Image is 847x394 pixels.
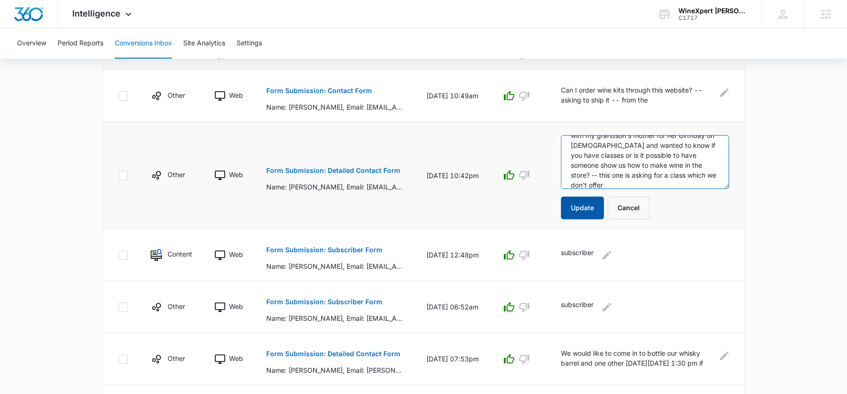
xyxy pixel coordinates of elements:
button: Edit Comments [599,300,614,315]
p: Web [229,301,243,311]
p: Other [168,353,185,363]
button: Site Analytics [183,28,225,59]
td: [DATE] 07:53pm [415,333,490,385]
p: Other [168,170,185,180]
td: [DATE] 06:52am [415,281,490,333]
p: Web [229,90,243,100]
td: [DATE] 12:48pm [415,229,490,281]
button: Overview [17,28,46,59]
p: Name: [PERSON_NAME], Email: [EMAIL_ADDRESS][DOMAIN_NAME], May we email you about this?: Yes, Trac... [266,261,404,271]
p: Can I order wine kits through this website? -- asking to ship it -- from the [GEOGRAPHIC_DATA] [561,85,714,106]
span: Intelligence [72,9,120,18]
button: Form Submission: Detailed Contact Form [266,159,400,182]
p: Name: [PERSON_NAME], Email: [EMAIL_ADDRESS][DOMAIN_NAME], Phone: [PHONE_NUMBER], What can we help... [266,182,404,192]
button: Settings [237,28,262,59]
button: Edit Comments [720,348,729,363]
textarea: I'd like to do a wine making session or class with my grandson's mother for her birthday on [DEMO... [561,135,729,189]
p: Form Submission: Contact Form [266,87,372,94]
p: Form Submission: Subscriber Form [266,247,382,253]
p: Web [229,249,243,259]
p: Web [229,170,243,180]
p: Name: [PERSON_NAME], Email: [EMAIL_ADDRESS][DOMAIN_NAME], May we email you about this?: Yes [266,313,404,323]
p: Form Submission: Subscriber Form [266,299,382,305]
button: Edit Comments [599,248,614,263]
p: Other [168,301,185,311]
p: We would like to come in to bottle our whisky barrel and one other [DATE][DATE] 1:30 pm if possible. [561,348,714,369]
button: Conversions Inbox [115,28,172,59]
p: Form Submission: Detailed Contact Form [266,167,400,174]
p: subscriber [561,300,593,315]
button: Cancel [608,197,650,219]
td: [DATE] 10:49am [415,70,490,122]
button: Edit Comments [720,85,729,100]
button: Period Reports [58,28,103,59]
div: account id [678,15,747,21]
div: account name [678,7,747,15]
p: Name: [PERSON_NAME], Email: [EMAIL_ADDRESS][DOMAIN_NAME], Phone: [PHONE_NUMBER], What can we help... [266,102,404,112]
p: Name: [PERSON_NAME], Email: [PERSON_NAME][EMAIL_ADDRESS][PERSON_NAME][DOMAIN_NAME], Phone: [PHONE... [266,365,404,375]
p: subscriber [561,248,593,263]
p: Web [229,353,243,363]
td: [DATE] 10:42pm [415,122,490,229]
p: Other [168,90,185,100]
button: Form Submission: Subscriber Form [266,239,382,261]
button: Update [561,197,604,219]
button: Form Submission: Contact Form [266,79,372,102]
button: Form Submission: Detailed Contact Form [266,343,400,365]
button: Form Submission: Subscriber Form [266,291,382,313]
p: Content [168,249,192,259]
p: Form Submission: Detailed Contact Form [266,351,400,357]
